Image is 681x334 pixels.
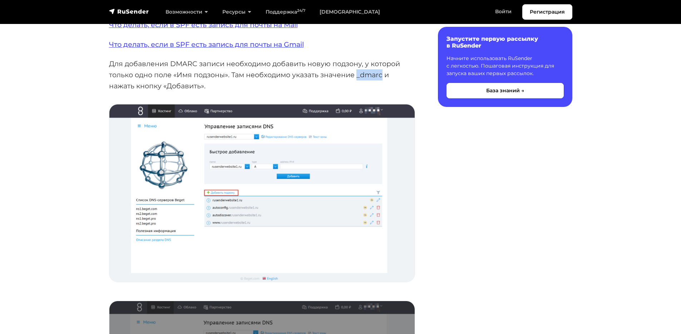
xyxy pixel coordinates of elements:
sup: 24/7 [297,8,305,13]
a: Что делать, если в SPF есть запись для почты на Gmail [109,40,304,49]
p: Начните использовать RuSender с легкостью. Пошаговая инструкция для запуска ваших первых рассылок. [446,55,564,77]
a: Войти [488,4,519,19]
a: [DEMOGRAPHIC_DATA] [312,5,387,19]
a: Ресурсы [215,5,258,19]
a: Поддержка24/7 [258,5,312,19]
img: Добавление записей в Beget [109,104,415,281]
button: База знаний → [446,83,564,98]
img: RuSender [109,8,149,15]
p: Для добавления DMARC записи необходимо добавить новую подзону, у которой только одно поле «Имя по... [109,58,415,91]
a: Запустите первую рассылку в RuSender Начните использовать RuSender с легкостью. Пошаговая инструк... [438,27,572,107]
a: Возможности [158,5,215,19]
a: Что делать, если в SPF есть запись для почты на Mail [109,20,298,29]
a: Регистрация [522,4,572,20]
h6: Запустите первую рассылку в RuSender [446,35,564,49]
